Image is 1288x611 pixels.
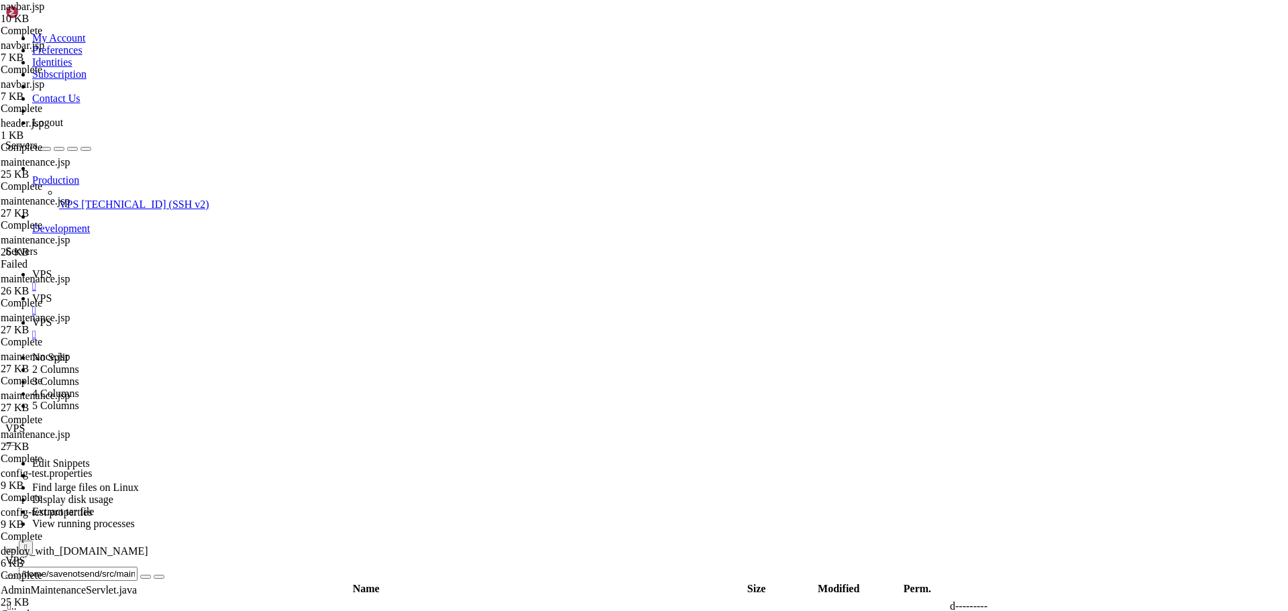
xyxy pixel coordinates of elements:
div: Complete [1,219,125,231]
div: 26 KB [1,246,125,258]
span: maintenance.jsp [1,351,70,362]
div: Complete [1,25,125,37]
div: 27 KB [1,324,125,336]
span: navbar.jsp [1,1,125,25]
span: maintenance.jsp [1,429,125,453]
span: config-test.properties [1,506,92,518]
div: 25 KB [1,596,125,608]
div: Complete [1,375,125,387]
span: navbar.jsp [1,1,44,12]
span: maintenance.jsp [1,390,70,401]
span: maintenance.jsp [1,390,125,414]
div: 7 KB [1,52,125,64]
span: header.jsp [1,117,125,142]
div: 9 KB [1,480,125,492]
div: 27 KB [1,363,125,375]
span: maintenance.jsp [1,273,70,284]
span: maintenance.jsp [1,312,125,336]
span: maintenance.jsp [1,156,125,180]
div: 27 KB [1,402,125,414]
div: 10 KB [1,13,125,25]
div: 25 KB [1,168,125,180]
span: header.jsp [1,117,44,129]
span: maintenance.jsp [1,234,125,258]
div: Complete [1,569,125,581]
div: Complete [1,297,125,309]
div: Complete [1,492,125,504]
span: maintenance.jsp [1,156,70,168]
div: Complete [1,64,125,76]
span: navbar.jsp [1,78,44,90]
span: navbar.jsp [1,40,125,64]
span: AdminMaintenanceServlet.java [1,584,137,596]
span: navbar.jsp [1,40,44,51]
span: maintenance.jsp [1,273,125,297]
div: 1 KB [1,129,125,142]
span: config-test.properties [1,506,125,531]
div: 9 KB [1,518,125,531]
div: 27 KB [1,207,125,219]
div: 7 KB [1,91,125,103]
div: Complete [1,453,125,465]
span: config-test.properties [1,467,92,479]
span: config-test.properties [1,467,125,492]
span: deploy_with_[DOMAIN_NAME] [1,545,148,557]
span: AdminMaintenanceServlet.java [1,584,137,608]
div: Complete [1,142,125,154]
span: maintenance.jsp [1,195,70,207]
div: Failed [1,258,125,270]
div: Complete [1,531,125,543]
span: maintenance.jsp [1,429,70,440]
div: Complete [1,336,125,348]
div: Complete [1,414,125,426]
div: 26 KB [1,285,125,297]
span: navbar.jsp [1,78,125,103]
span: maintenance.jsp [1,195,125,219]
div: Complete [1,103,125,115]
span: maintenance.jsp [1,234,70,245]
div: 27 KB [1,441,125,453]
span: maintenance.jsp [1,351,125,375]
div: 6 KB [1,557,125,569]
div: Complete [1,180,125,192]
span: maintenance.jsp [1,312,70,323]
span: deploy_with_backup.sh [1,545,148,569]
